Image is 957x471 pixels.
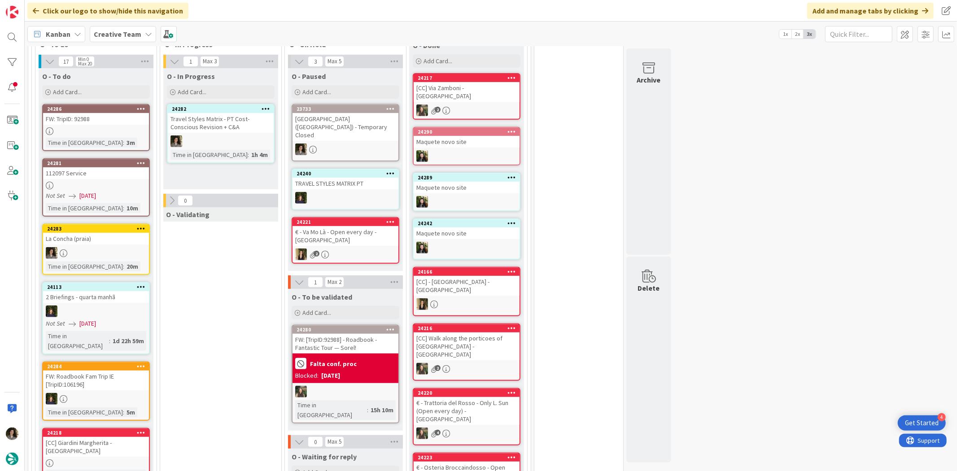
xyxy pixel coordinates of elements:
[367,405,368,415] span: :
[123,407,124,417] span: :
[46,138,123,148] div: Time in [GEOGRAPHIC_DATA]
[47,430,149,436] div: 24218
[43,105,149,113] div: 24286
[123,262,124,271] span: :
[293,226,398,246] div: € - Va Mo Là - Open every day - [GEOGRAPHIC_DATA]
[414,219,520,239] div: 24242Maquete novo site
[418,454,520,461] div: 24223
[292,452,357,461] span: O - Waiting for reply
[43,393,149,405] div: MC
[328,440,341,444] div: Max 5
[293,113,398,141] div: [GEOGRAPHIC_DATA] ([GEOGRAPHIC_DATA]) - Temporary Closed
[78,61,92,66] div: Max 20
[124,138,137,148] div: 3m
[414,174,520,182] div: 24289
[295,386,307,397] img: IG
[418,174,520,181] div: 24289
[791,30,804,39] span: 2x
[170,135,182,147] img: MS
[414,324,520,360] div: 24216[CC] Walk along the porticoes of [GEOGRAPHIC_DATA] - [GEOGRAPHIC_DATA]
[43,437,149,457] div: [CC] Giardini Margherita - [GEOGRAPHIC_DATA]
[43,362,149,371] div: 24284
[79,319,96,328] span: [DATE]
[293,334,398,353] div: FW: [TripID:92988] - Roadbook - Fantastic Tour — Sorel!
[43,305,149,317] div: MC
[248,150,249,160] span: :
[295,400,367,420] div: Time in [GEOGRAPHIC_DATA]
[46,247,57,259] img: MS
[416,363,428,375] img: IG
[302,309,331,317] span: Add Card...
[418,269,520,275] div: 24166
[46,393,57,405] img: MC
[43,167,149,179] div: 112097 Service
[418,390,520,396] div: 24220
[414,182,520,193] div: Maquete novo site
[418,325,520,331] div: 24216
[414,397,520,425] div: € - Trattoria del Rosso - Only L. Sun (Open every day) - [GEOGRAPHIC_DATA]
[414,454,520,462] div: 24223
[368,405,396,415] div: 15h 10m
[167,72,215,81] span: O - In Progress
[416,427,428,439] img: IG
[302,88,331,96] span: Add Card...
[414,219,520,227] div: 24242
[293,218,398,226] div: 24221
[168,135,274,147] div: MS
[46,29,70,39] span: Kanban
[43,105,149,125] div: 24286FW: TripID: 92988
[414,174,520,193] div: 24289Maquete novo site
[414,227,520,239] div: Maquete novo site
[43,247,149,259] div: MS
[328,59,341,64] div: Max 5
[27,3,188,19] div: Click our logo to show/hide this navigation
[46,319,65,327] i: Not Set
[46,331,109,351] div: Time in [GEOGRAPHIC_DATA]
[295,249,307,260] img: SP
[43,429,149,437] div: 24218
[6,6,18,18] img: Visit kanbanzone.com
[170,150,248,160] div: Time in [GEOGRAPHIC_DATA]
[123,138,124,148] span: :
[804,30,816,39] span: 3x
[293,326,398,353] div: 24280FW: [TripID:92988] - Roadbook - Fantastic Tour — Sorel!
[414,196,520,208] div: BC
[6,427,18,440] img: MS
[807,3,934,19] div: Add and manage tabs by clicking
[43,362,149,390] div: 24284FW: Roadbook Fam Trip IE [TripID:106196]
[43,371,149,390] div: FW: Roadbook Fam Trip IE [TripID:106196]
[43,225,149,233] div: 24283
[94,30,141,39] b: Creative Team
[46,262,123,271] div: Time in [GEOGRAPHIC_DATA]
[435,430,441,436] span: 4
[779,30,791,39] span: 1x
[183,56,198,67] span: 1
[109,336,110,346] span: :
[123,203,124,213] span: :
[293,105,398,141] div: 23733[GEOGRAPHIC_DATA] ([GEOGRAPHIC_DATA]) - Temporary Closed
[321,371,340,380] div: [DATE]
[414,389,520,397] div: 24220
[414,324,520,332] div: 24216
[110,336,146,346] div: 1d 22h 59m
[172,106,274,112] div: 24282
[295,371,319,380] div: Blocked:
[416,242,428,253] img: BC
[293,326,398,334] div: 24280
[308,56,323,67] span: 3
[47,363,149,370] div: 24284
[414,136,520,148] div: Maquete novo site
[825,26,892,42] input: Quick Filter...
[414,332,520,360] div: [CC] Walk along the porticoes of [GEOGRAPHIC_DATA] - [GEOGRAPHIC_DATA]
[414,242,520,253] div: BC
[293,249,398,260] div: SP
[414,268,520,276] div: 24166
[414,276,520,296] div: [CC] - [GEOGRAPHIC_DATA] - [GEOGRAPHIC_DATA]
[124,203,140,213] div: 10m
[46,192,65,200] i: Not Set
[58,56,74,67] span: 17
[414,74,520,102] div: 24217[CC] Via Zamboni - [GEOGRAPHIC_DATA]
[43,159,149,167] div: 24281
[414,363,520,375] div: IG
[308,277,323,288] span: 1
